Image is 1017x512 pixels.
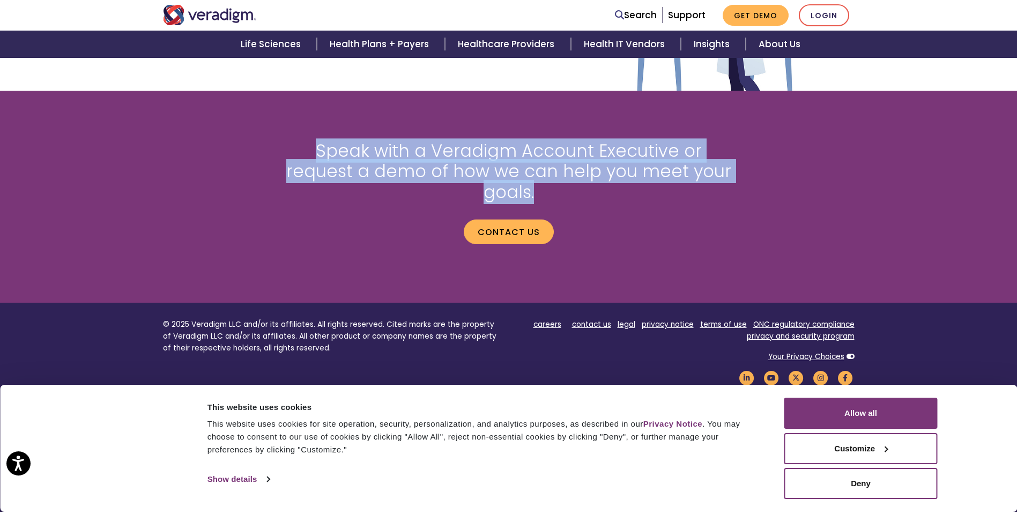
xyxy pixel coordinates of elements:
[668,9,706,21] a: Support
[836,373,855,383] a: Veradigm Facebook Link
[746,31,813,58] a: About Us
[762,373,781,383] a: Veradigm YouTube Link
[642,319,694,330] a: privacy notice
[643,419,702,428] a: Privacy Notice
[811,435,1004,499] iframe: Drift Chat Widget
[784,398,938,429] button: Allow all
[723,5,789,26] a: Get Demo
[228,31,317,58] a: Life Sciences
[700,319,747,330] a: terms of use
[784,433,938,464] button: Customize
[207,471,270,487] a: Show details
[571,31,681,58] a: Health IT Vendors
[787,373,805,383] a: Veradigm Twitter Link
[753,319,855,330] a: ONC regulatory compliance
[799,4,849,26] a: Login
[533,319,561,330] a: careers
[784,468,938,499] button: Deny
[464,220,554,244] a: Contact us
[681,31,746,58] a: Insights
[768,352,844,362] a: Your Privacy Choices
[207,418,760,456] div: This website uses cookies for site operation, security, personalization, and analytics purposes, ...
[618,319,635,330] a: legal
[163,319,501,354] p: © 2025 Veradigm LLC and/or its affiliates. All rights reserved. Cited marks are the property of V...
[738,373,756,383] a: Veradigm LinkedIn Link
[572,319,611,330] a: contact us
[163,5,257,25] img: Veradigm logo
[445,31,570,58] a: Healthcare Providers
[207,401,760,414] div: This website uses cookies
[615,8,657,23] a: Search
[281,141,737,202] h2: Speak with a Veradigm Account Executive or request a demo of how we can help you meet your goals.
[747,331,855,341] a: privacy and security program
[317,31,445,58] a: Health Plans + Payers
[812,373,830,383] a: Veradigm Instagram Link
